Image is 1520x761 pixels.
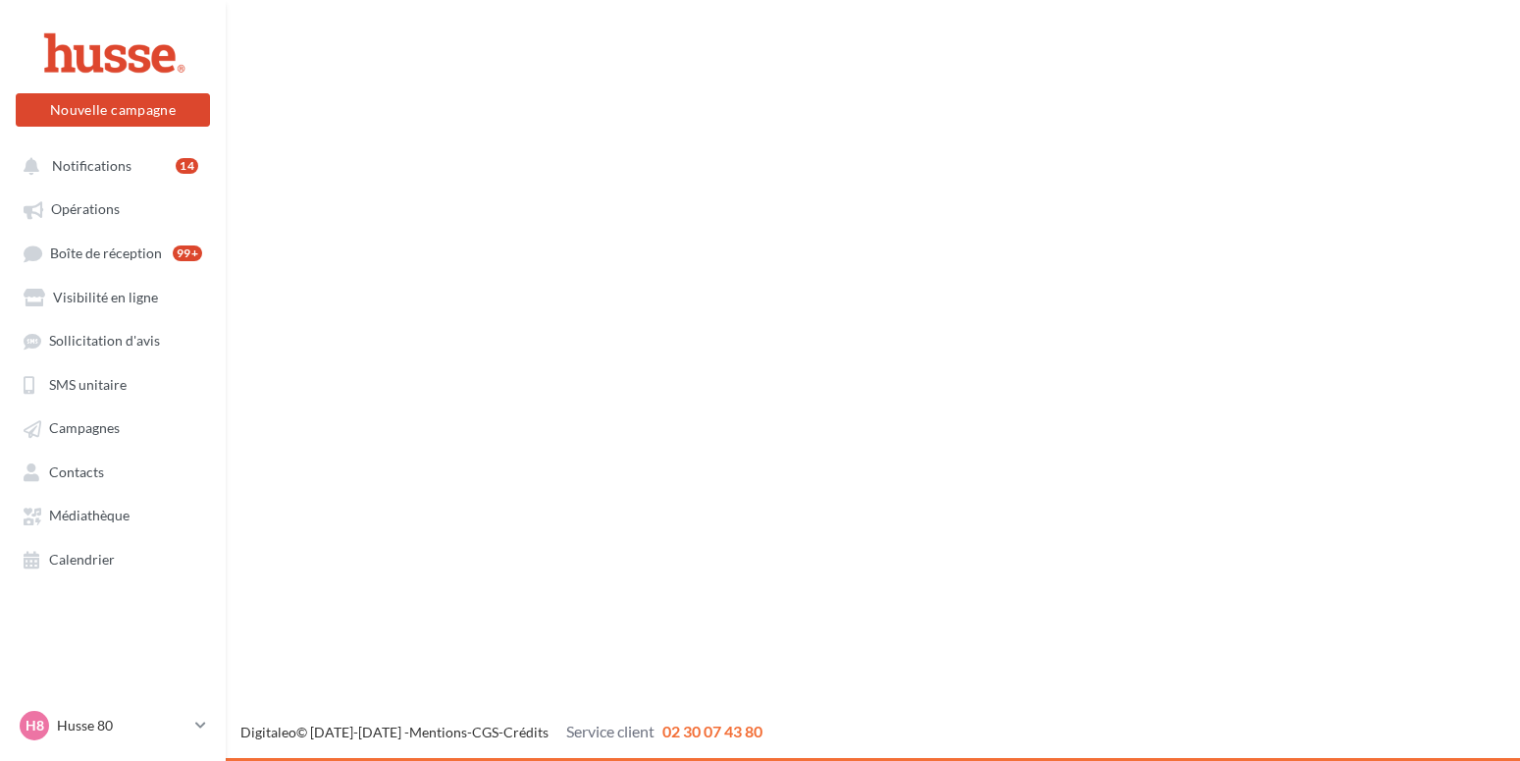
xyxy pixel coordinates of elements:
a: Contacts [12,454,214,489]
a: Médiathèque [12,497,214,532]
span: Campagnes [49,420,120,437]
span: Boîte de réception [50,245,162,261]
a: Digitaleo [240,724,296,740]
span: 02 30 07 43 80 [662,722,762,740]
span: Opérations [51,201,120,218]
a: Mentions [409,724,467,740]
span: Visibilité en ligne [53,289,158,305]
a: Boîte de réception99+ [12,235,214,271]
a: Opérations [12,190,214,226]
span: Service client [566,722,655,740]
a: Calendrier [12,541,214,576]
button: Nouvelle campagne [16,93,210,127]
p: Husse 80 [57,716,187,735]
span: Contacts [49,463,104,480]
a: Visibilité en ligne [12,279,214,314]
span: © [DATE]-[DATE] - - - [240,724,762,740]
span: Médiathèque [49,508,130,524]
span: Sollicitation d'avis [49,333,160,350]
span: H8 [26,716,44,735]
a: Crédits [503,724,549,740]
div: 99+ [173,245,202,261]
div: 14 [176,158,198,174]
span: Notifications [52,157,131,174]
button: Notifications 14 [12,147,206,183]
a: Campagnes [12,409,214,445]
a: Sollicitation d'avis [12,322,214,357]
span: Calendrier [49,551,115,568]
span: SMS unitaire [49,376,127,393]
a: CGS [472,724,498,740]
a: SMS unitaire [12,366,214,402]
a: H8 Husse 80 [16,707,210,744]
